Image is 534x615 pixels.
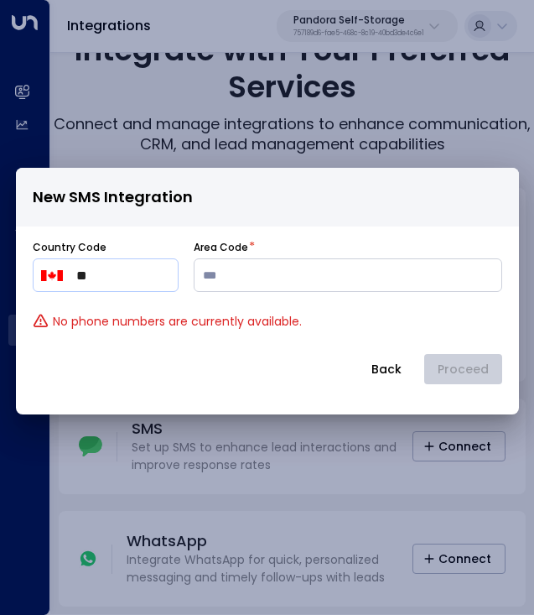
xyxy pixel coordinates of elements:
label: Country Code [33,240,106,255]
p: No phone numbers are currently available. [33,313,502,331]
label: Area Code [194,240,248,255]
span: New SMS Integration [33,185,193,210]
img: Canada [41,270,63,281]
button: Select country [41,261,70,289]
button: Back [357,354,416,384]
